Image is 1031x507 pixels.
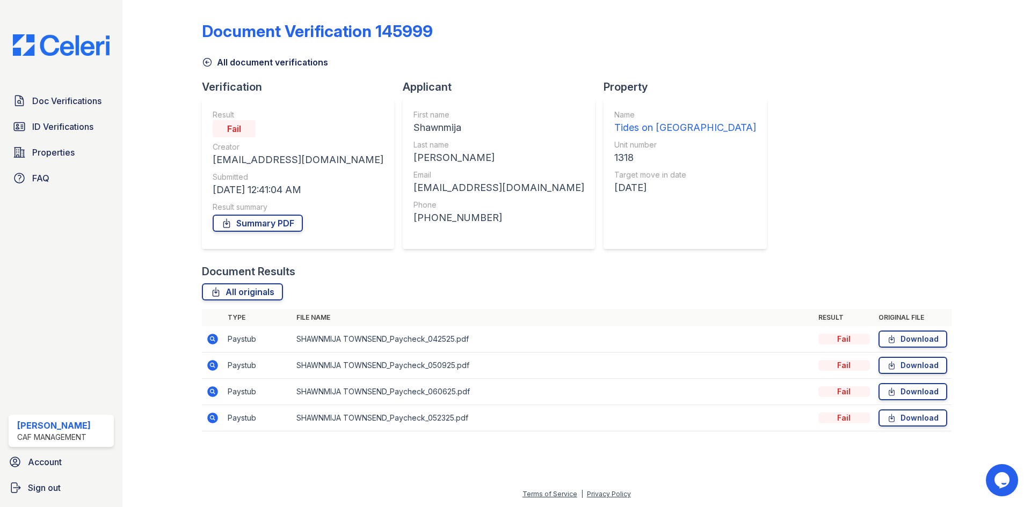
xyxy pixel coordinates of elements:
[223,309,292,326] th: Type
[818,413,870,423] div: Fail
[4,451,118,473] a: Account
[32,94,101,107] span: Doc Verifications
[413,210,584,225] div: [PHONE_NUMBER]
[878,357,947,374] a: Download
[213,215,303,232] a: Summary PDF
[202,283,283,300] a: All originals
[223,405,292,431] td: Paystub
[413,109,584,120] div: First name
[9,167,114,189] a: FAQ
[604,79,775,94] div: Property
[32,120,93,133] span: ID Verifications
[581,490,583,498] div: |
[818,360,870,371] div: Fail
[818,334,870,344] div: Fail
[292,379,814,405] td: SHAWNMIJA TOWNSEND_Paycheck_060625.pdf
[17,419,91,432] div: [PERSON_NAME]
[223,379,292,405] td: Paystub
[213,109,383,120] div: Result
[413,170,584,180] div: Email
[213,182,383,197] div: [DATE] 12:41:04 AM
[213,152,383,167] div: [EMAIL_ADDRESS][DOMAIN_NAME]
[413,139,584,150] div: Last name
[403,79,604,94] div: Applicant
[878,330,947,348] a: Download
[292,352,814,379] td: SHAWNMIJA TOWNSEND_Paycheck_050925.pdf
[213,142,383,152] div: Creator
[413,180,584,195] div: [EMAIL_ADDRESS][DOMAIN_NAME]
[292,405,814,431] td: SHAWNMIJA TOWNSEND_Paycheck_052325.pdf
[874,309,952,326] th: Original file
[614,180,756,195] div: [DATE]
[32,146,75,159] span: Properties
[614,139,756,150] div: Unit number
[223,326,292,352] td: Paystub
[9,90,114,112] a: Doc Verifications
[413,120,584,135] div: Shawnmija
[28,455,62,468] span: Account
[522,490,577,498] a: Terms of Service
[9,142,114,163] a: Properties
[614,109,756,120] div: Name
[614,120,756,135] div: Tides on [GEOGRAPHIC_DATA]
[587,490,631,498] a: Privacy Policy
[202,79,403,94] div: Verification
[814,309,874,326] th: Result
[17,432,91,443] div: CAF Management
[614,150,756,165] div: 1318
[413,150,584,165] div: [PERSON_NAME]
[614,109,756,135] a: Name Tides on [GEOGRAPHIC_DATA]
[878,409,947,427] a: Download
[818,386,870,397] div: Fail
[986,464,1020,496] iframe: chat widget
[292,326,814,352] td: SHAWNMIJA TOWNSEND_Paycheck_042525.pdf
[292,309,814,326] th: File name
[614,170,756,180] div: Target move in date
[878,383,947,400] a: Download
[413,200,584,210] div: Phone
[213,202,383,212] div: Result summary
[32,172,49,185] span: FAQ
[4,477,118,498] a: Sign out
[223,352,292,379] td: Paystub
[202,21,433,41] div: Document Verification 145999
[28,481,61,494] span: Sign out
[202,56,328,69] a: All document verifications
[202,264,295,279] div: Document Results
[213,120,256,137] div: Fail
[9,116,114,137] a: ID Verifications
[4,34,118,56] img: CE_Logo_Blue-a8612792a0a2168367f1c8372b55b34899dd931a85d93a1a3d3e32e68fde9ad4.png
[213,172,383,182] div: Submitted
